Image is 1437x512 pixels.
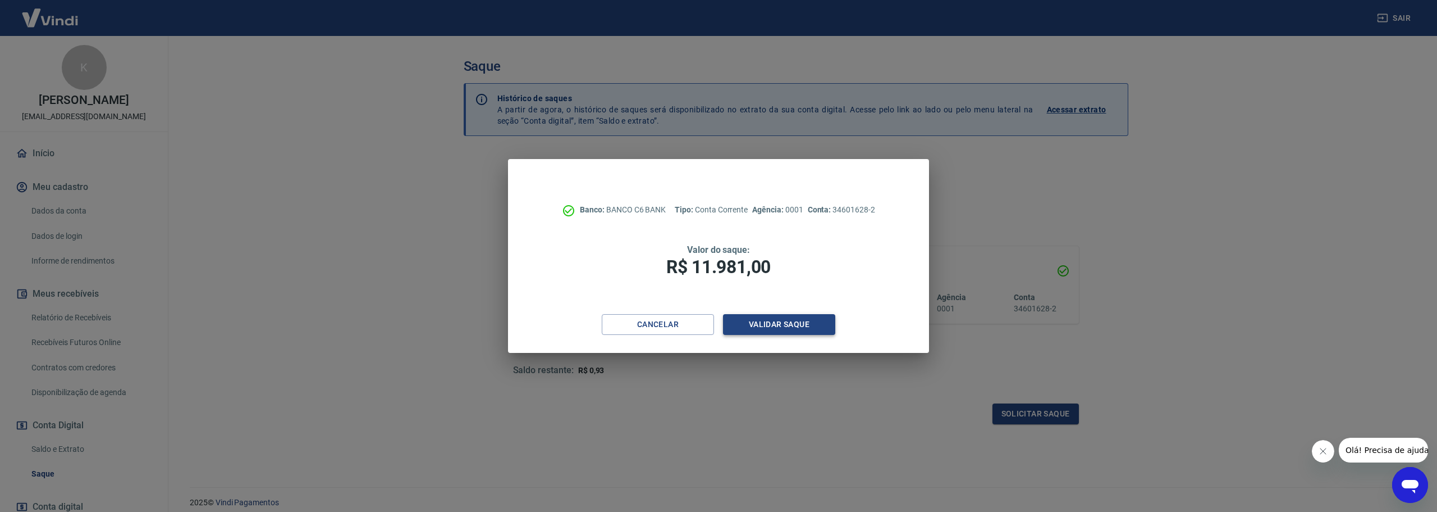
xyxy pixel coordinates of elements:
[752,204,803,216] p: 0001
[675,205,695,214] span: Tipo:
[1312,440,1334,463] iframe: Fechar mensagem
[687,244,750,255] span: Valor do saque:
[666,256,771,278] span: R$ 11.981,00
[808,204,875,216] p: 34601628-2
[580,204,666,216] p: BANCO C6 BANK
[808,205,833,214] span: Conta:
[752,205,785,214] span: Agência:
[1392,467,1428,503] iframe: Botão para abrir a janela de mensagens
[675,204,748,216] p: Conta Corrente
[7,8,94,17] span: Olá! Precisa de ajuda?
[602,314,714,335] button: Cancelar
[723,314,835,335] button: Validar saque
[580,205,606,214] span: Banco:
[1339,438,1428,463] iframe: Mensagem da empresa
